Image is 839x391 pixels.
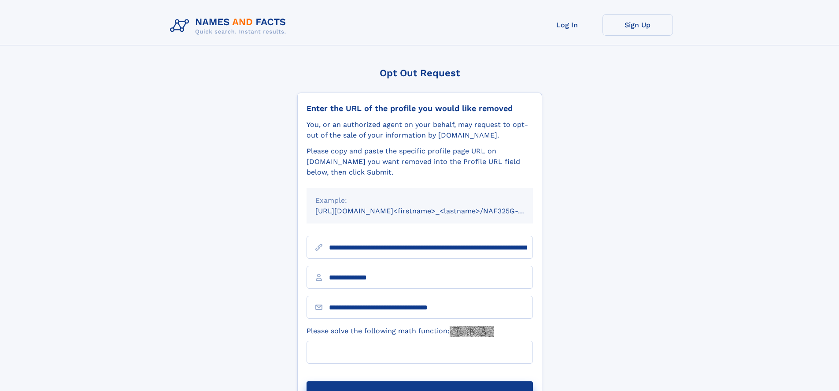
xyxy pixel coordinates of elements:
[307,326,494,337] label: Please solve the following math function:
[166,14,293,38] img: Logo Names and Facts
[315,195,524,206] div: Example:
[602,14,673,36] a: Sign Up
[307,119,533,141] div: You, or an authorized agent on your behalf, may request to opt-out of the sale of your informatio...
[315,207,550,215] small: [URL][DOMAIN_NAME]<firstname>_<lastname>/NAF325G-xxxxxxxx
[532,14,602,36] a: Log In
[297,67,542,78] div: Opt Out Request
[307,104,533,113] div: Enter the URL of the profile you would like removed
[307,146,533,178] div: Please copy and paste the specific profile page URL on [DOMAIN_NAME] you want removed into the Pr...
